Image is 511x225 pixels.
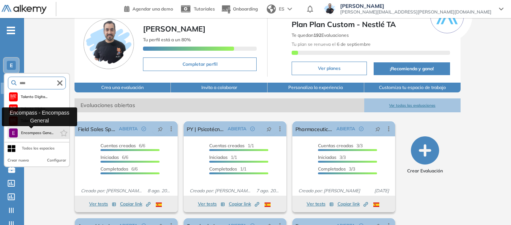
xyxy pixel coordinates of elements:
span: 6/6 [100,143,145,148]
span: Completados [209,166,237,172]
b: 6 de septiembre [336,41,371,47]
img: world [267,5,276,14]
a: Field Sales Specialist (Purina) [78,121,116,136]
span: Te quedan Evaluaciones [292,32,349,38]
span: Completados [318,166,346,172]
img: Foto de perfil [84,19,134,69]
span: Onboarding [233,6,258,12]
div: Todos los espacios [22,145,55,151]
span: 6/6 [100,154,128,160]
span: Plan Plan Custom - Nestlé TA [292,19,450,30]
button: Copiar link [120,199,151,208]
span: Cuentas creadas [100,143,136,148]
i: - [7,30,15,31]
span: [PERSON_NAME][EMAIL_ADDRESS][PERSON_NAME][DOMAIN_NAME] [340,9,491,15]
span: Cuentas creadas [209,143,245,148]
button: Crear Evaluación [407,136,443,174]
span: Completados [100,166,128,172]
button: Copiar link [229,199,259,208]
span: Creado por: [PERSON_NAME] [78,187,144,194]
span: Crear Evaluación [407,168,443,174]
span: check-circle [141,127,146,131]
span: ABIERTA [336,125,355,132]
span: Iniciadas [318,154,336,160]
span: Evaluaciones abiertas [75,98,364,112]
button: Ver tests [89,199,116,208]
img: Logo [2,5,47,14]
span: ES [279,6,284,12]
span: pushpin [158,126,163,132]
span: pushpin [375,126,380,132]
span: ABIERTA [119,125,138,132]
a: PY | Psicotécnico NO Comercial [187,121,225,136]
span: 8 ago. 2025 [144,187,175,194]
span: E [12,130,15,136]
button: Crea una evaluación [75,83,171,92]
span: Cuentas creadas [318,143,353,148]
img: ESP [373,202,379,207]
span: [DATE] [371,187,392,194]
button: Ver todas las evaluaciones [364,98,461,112]
a: Agendar una demo [124,4,173,13]
button: Customiza tu espacio de trabajo [364,83,461,92]
span: Copiar link [120,201,151,207]
span: Iniciadas [100,154,119,160]
button: Configurar [47,157,66,163]
span: ABIERTA [228,125,246,132]
span: [PERSON_NAME] [143,24,205,33]
span: 3/3 [318,166,355,172]
span: Creado por: [PERSON_NAME] [187,187,253,194]
button: Crear nuevo [8,157,29,163]
span: Copiar link [338,201,368,207]
span: E [10,62,13,68]
span: Tu perfil está a un 80% [143,37,191,42]
a: Pharmaceutical Advisor [295,121,333,136]
span: Iniciadas [209,154,228,160]
button: ¡Recomienda y gana! [374,62,450,75]
span: 7 ago. 2025 [253,187,283,194]
button: pushpin [370,123,386,135]
button: pushpin [261,123,277,135]
span: 3/3 [318,143,363,148]
button: Completar perfil [143,57,257,71]
img: https://assets.alkemy.org/workspaces/620/d203e0be-08f6-444b-9eae-a92d815a506f.png [10,94,16,100]
button: Ver tests [307,199,334,208]
span: [PERSON_NAME] [340,3,491,9]
button: Copiar link [338,199,368,208]
img: ESP [265,202,271,207]
button: Invita a colaborar [171,83,268,92]
button: Ver planes [292,62,367,75]
span: Tu plan se renueva el [292,41,371,47]
span: 3/3 [318,154,346,160]
span: 1/1 [209,143,254,148]
span: Talento Digita... [21,94,48,100]
button: pushpin [152,123,169,135]
span: 6/6 [100,166,138,172]
img: ESP [156,202,162,207]
b: 192 [313,32,321,38]
div: Encompass - Encompass General [2,107,77,126]
span: Copiar link [229,201,259,207]
img: arrow [287,8,292,11]
button: Ver tests [198,199,225,208]
button: Personaliza la experiencia [268,83,364,92]
span: 1/1 [209,154,237,160]
button: Onboarding [221,1,258,17]
span: check-circle [250,127,255,131]
span: pushpin [266,126,272,132]
span: 1/1 [209,166,246,172]
span: Encompass Gene... [21,130,53,136]
span: Creado por: [PERSON_NAME] [295,187,363,194]
span: Agendar una demo [132,6,173,12]
span: check-circle [359,127,363,131]
span: Tutoriales [194,6,215,12]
